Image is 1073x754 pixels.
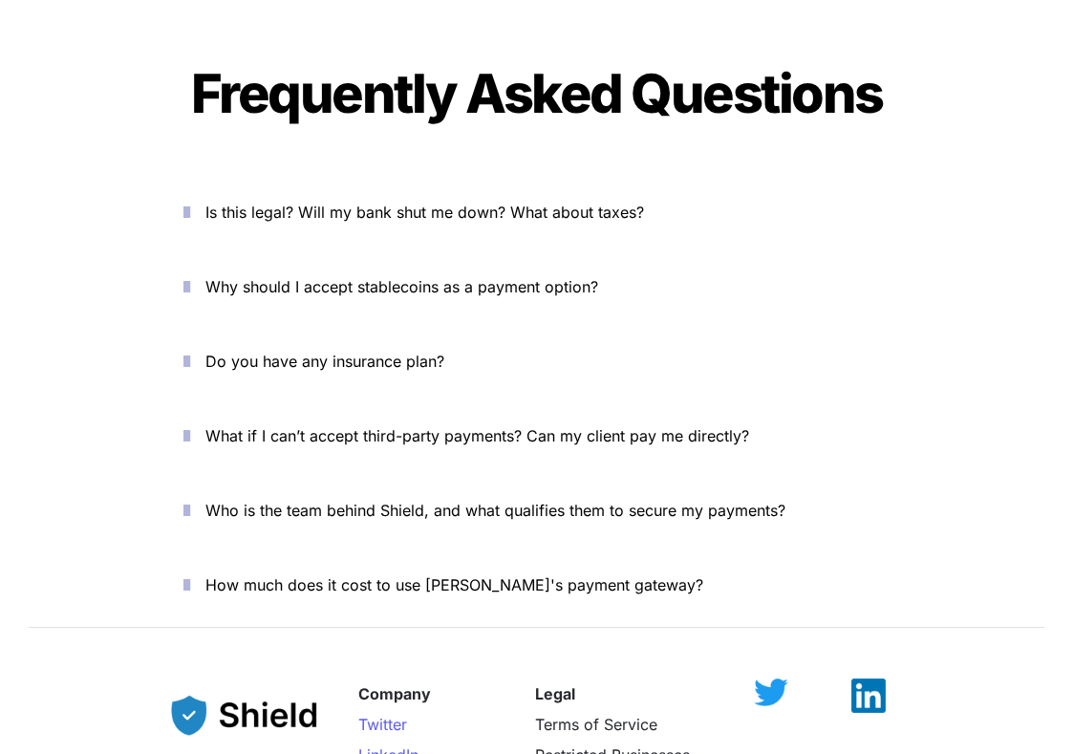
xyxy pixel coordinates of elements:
[155,481,919,540] button: Who is the team behind Shield, and what qualifies them to secure my payments?
[535,715,657,734] a: Terms of Service
[155,183,919,242] button: Is this legal? Will my bank shut me down? What about taxes?
[155,555,919,614] button: How much does it cost to use [PERSON_NAME]'s payment gateway?
[358,684,431,703] strong: Company
[535,684,575,703] strong: Legal
[155,406,919,465] button: What if I can’t accept third-party payments? Can my client pay me directly?
[155,257,919,316] button: Why should I accept stablecoins as a payment option?
[205,501,785,520] span: Who is the team behind Shield, and what qualifies them to secure my payments?
[205,575,703,594] span: How much does it cost to use [PERSON_NAME]'s payment gateway?
[205,426,749,445] span: What if I can’t accept third-party payments? Can my client pay me directly?
[205,277,598,296] span: Why should I accept stablecoins as a payment option?
[191,61,883,126] span: Frequently Asked Questions
[155,332,919,391] button: Do you have any insurance plan?
[205,203,644,222] span: Is this legal? Will my bank shut me down? What about taxes?
[205,352,444,371] span: Do you have any insurance plan?
[358,715,407,734] a: Twitter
